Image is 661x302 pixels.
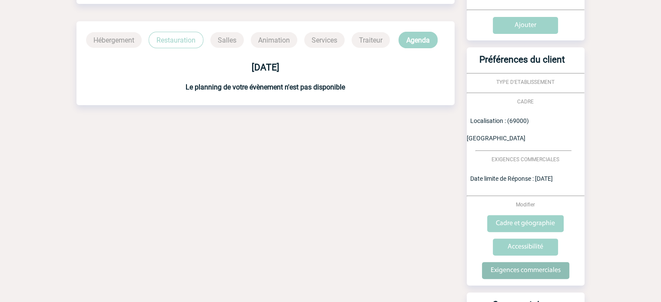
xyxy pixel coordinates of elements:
p: Salles [210,32,244,48]
p: Animation [251,32,297,48]
p: Hébergement [86,32,142,48]
span: CADRE [517,99,534,105]
span: Modifier [516,202,535,208]
b: [DATE] [252,62,279,73]
span: Localisation : (69000) [GEOGRAPHIC_DATA] [467,117,529,142]
input: Accessibilité [493,239,558,256]
span: EXIGENCES COMMERCIALES [492,156,559,163]
p: Traiteur [352,32,390,48]
p: Restauration [149,32,203,48]
p: Agenda [399,32,438,48]
h3: Préférences du client [470,54,574,73]
p: Services [304,32,345,48]
span: Date limite de Réponse : [DATE] [470,175,553,182]
input: Exigences commerciales [482,262,569,279]
input: Cadre et géographie [487,215,564,232]
span: TYPE D'ETABLISSEMENT [496,79,555,85]
input: Ajouter [493,17,558,34]
h3: Le planning de votre évènement n'est pas disponible [76,83,455,91]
